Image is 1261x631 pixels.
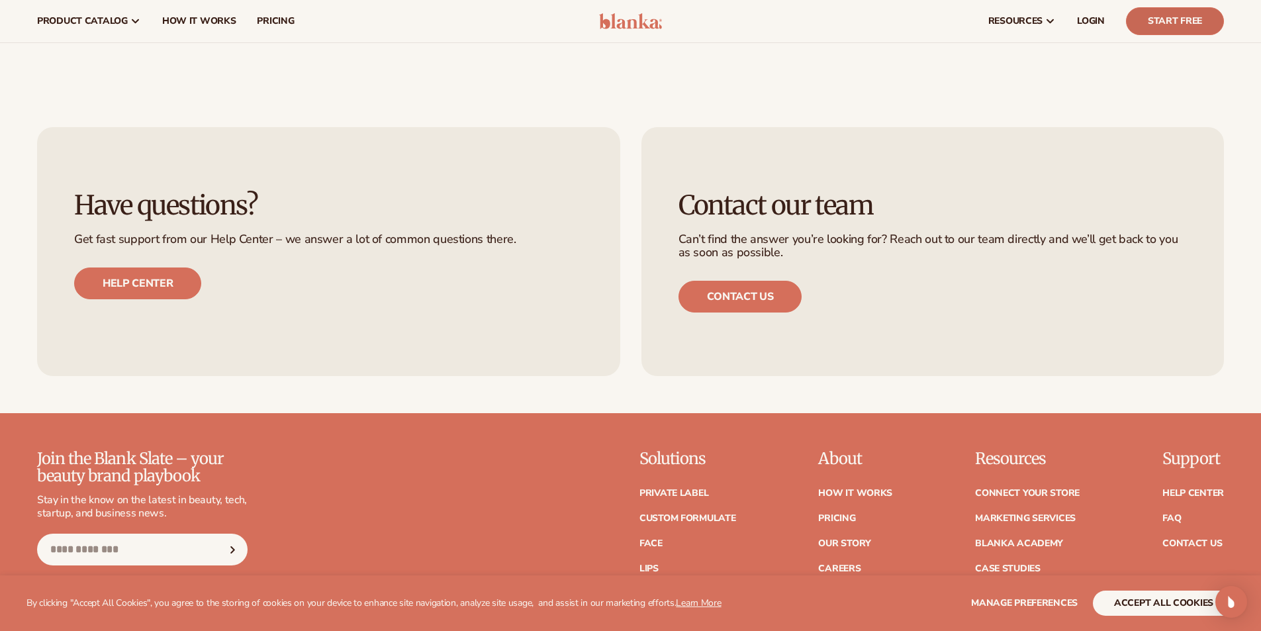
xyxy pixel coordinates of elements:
[218,534,247,565] button: Subscribe
[1162,539,1222,548] a: Contact Us
[1215,586,1247,618] div: Open Intercom Messenger
[678,191,1188,220] h3: Contact our team
[818,539,870,548] a: Our Story
[971,597,1078,609] span: Manage preferences
[74,191,583,220] h3: Have questions?
[818,564,861,573] a: Careers
[988,16,1043,26] span: resources
[1093,591,1235,616] button: accept all cookies
[37,493,248,521] p: Stay in the know on the latest in beauty, tech, startup, and business news.
[975,539,1063,548] a: Blanka Academy
[818,489,892,498] a: How It Works
[639,564,659,573] a: Lips
[639,539,663,548] a: Face
[678,281,802,313] a: Contact us
[975,450,1080,467] p: Resources
[1162,450,1224,467] p: Support
[975,564,1041,573] a: Case Studies
[676,597,721,609] a: Learn More
[26,598,722,609] p: By clicking "Accept All Cookies", you agree to the storing of cookies on your device to enhance s...
[37,450,248,485] p: Join the Blank Slate – your beauty brand playbook
[162,16,236,26] span: How It Works
[1162,514,1181,523] a: FAQ
[678,233,1188,260] p: Can’t find the answer you’re looking for? Reach out to our team directly and we’ll get back to yo...
[1126,7,1224,35] a: Start Free
[971,591,1078,616] button: Manage preferences
[818,450,892,467] p: About
[975,489,1080,498] a: Connect your store
[74,233,583,246] p: Get fast support from our Help Center – we answer a lot of common questions there.
[639,489,708,498] a: Private label
[639,514,736,523] a: Custom formulate
[257,16,294,26] span: pricing
[74,267,201,299] a: Help center
[1077,16,1105,26] span: LOGIN
[639,450,736,467] p: Solutions
[599,13,662,29] img: logo
[1162,489,1224,498] a: Help Center
[975,514,1076,523] a: Marketing services
[37,16,128,26] span: product catalog
[818,514,855,523] a: Pricing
